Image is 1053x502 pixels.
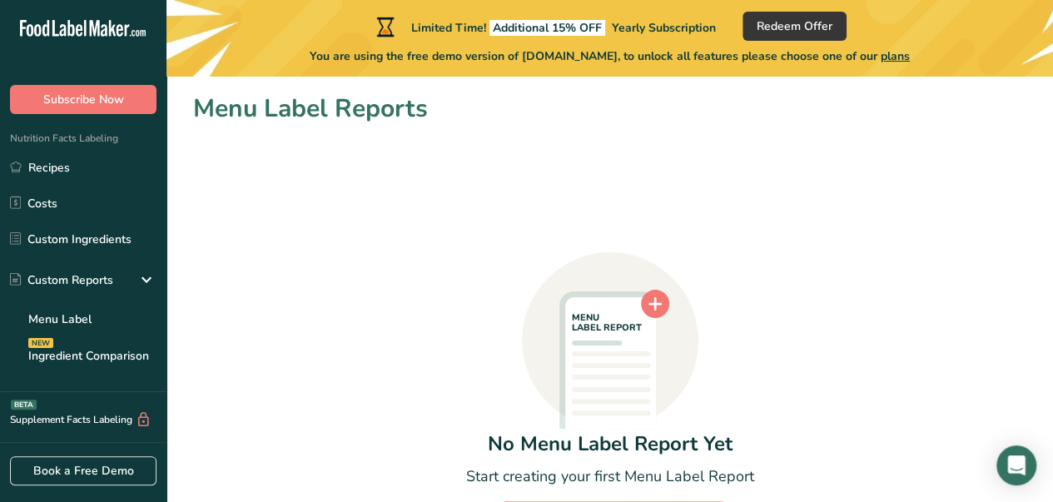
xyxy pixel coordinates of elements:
div: No Menu Label Report Yet [488,429,733,459]
div: Custom Reports [10,271,113,289]
tspan: MENU [572,311,599,324]
span: You are using the free demo version of [DOMAIN_NAME], to unlock all features please choose one of... [310,47,910,65]
span: Redeem Offer [757,17,832,35]
div: Start creating your first Menu Label Report [466,465,754,488]
tspan: LABEL REPORT [572,321,642,334]
div: BETA [11,400,37,410]
span: plans [881,48,910,64]
span: Additional 15% OFF [489,20,605,36]
button: Subscribe Now [10,85,156,114]
span: Yearly Subscription [612,20,716,36]
div: Limited Time! [373,17,716,37]
div: NEW [28,338,53,348]
span: Subscribe Now [43,91,124,108]
button: Redeem Offer [743,12,847,41]
div: Open Intercom Messenger [996,445,1036,485]
a: Book a Free Demo [10,456,156,485]
h1: Menu Label Reports [193,90,1026,127]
